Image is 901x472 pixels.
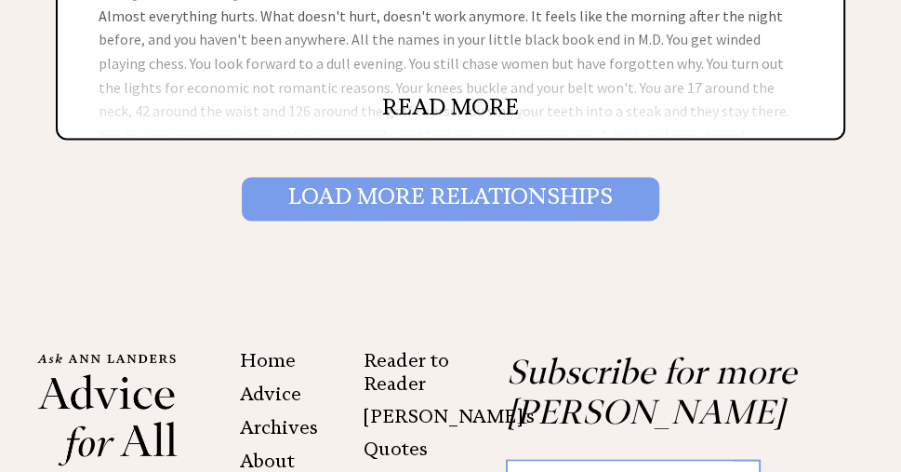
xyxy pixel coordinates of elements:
a: Advice [240,382,301,404]
img: Ann%20Landers%20footer%20logo_small.png [37,351,178,466]
a: [PERSON_NAME]'s Quotes [364,404,535,459]
a: Archives [240,415,318,438]
a: READ MORE [382,93,519,121]
input: Load More Relationships [242,177,659,220]
a: Home [240,348,296,371]
a: Reader to Reader [364,348,449,394]
a: About [240,449,295,471]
